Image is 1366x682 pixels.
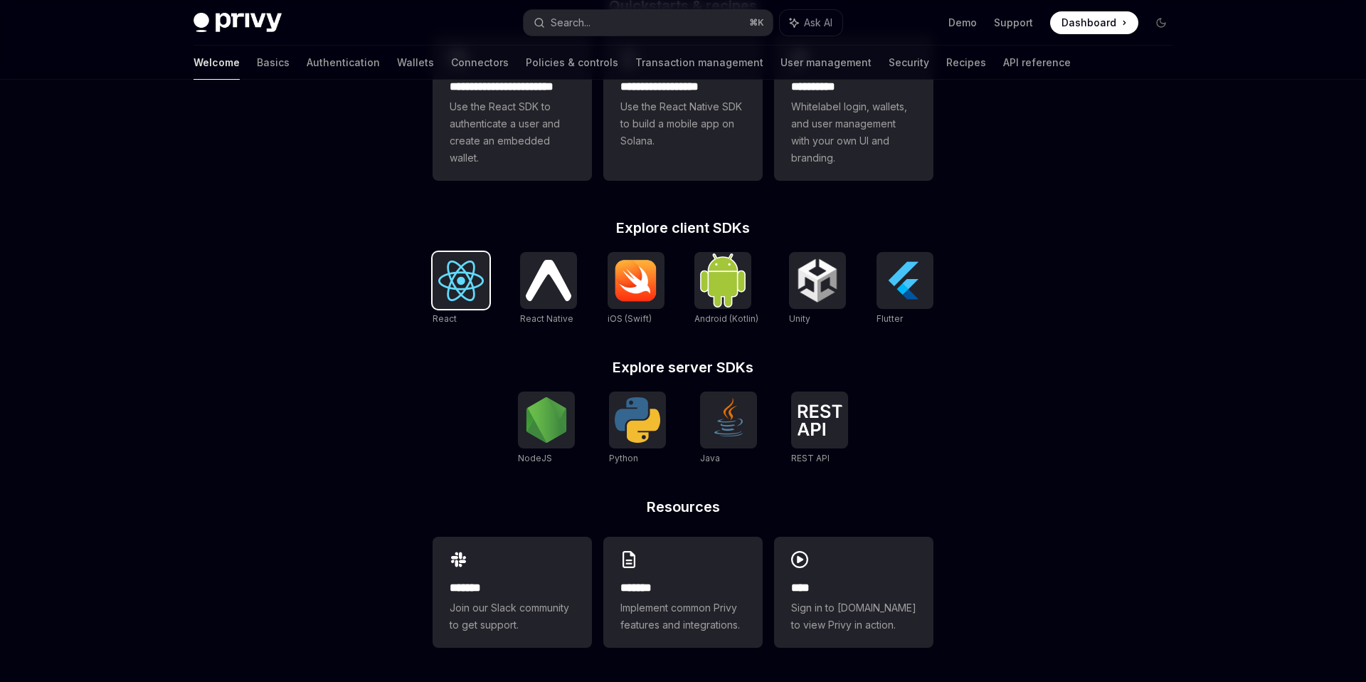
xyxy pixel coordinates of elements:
[789,252,846,326] a: UnityUnity
[526,260,571,300] img: React Native
[194,13,282,33] img: dark logo
[520,252,577,326] a: React NativeReact Native
[520,313,573,324] span: React Native
[613,259,659,302] img: iOS (Swift)
[1003,46,1071,80] a: API reference
[609,453,638,463] span: Python
[526,46,618,80] a: Policies & controls
[889,46,929,80] a: Security
[450,599,575,634] span: Join our Slack community to get support.
[797,404,842,436] img: REST API
[694,252,758,326] a: Android (Kotlin)Android (Kotlin)
[518,453,552,463] span: NodeJS
[1150,11,1172,34] button: Toggle dark mode
[877,313,903,324] span: Flutter
[433,252,489,326] a: ReactReact
[706,397,751,443] img: Java
[774,537,933,648] a: ****Sign in to [DOMAIN_NAME] to view Privy in action.
[749,17,764,28] span: ⌘ K
[608,252,665,326] a: iOS (Swift)iOS (Swift)
[795,258,840,303] img: Unity
[780,46,872,80] a: User management
[774,36,933,181] a: **** *****Whitelabel login, wallets, and user management with your own UI and branding.
[700,253,746,307] img: Android (Kotlin)
[433,537,592,648] a: **** **Join our Slack community to get support.
[694,313,758,324] span: Android (Kotlin)
[804,16,832,30] span: Ask AI
[257,46,290,80] a: Basics
[603,36,763,181] a: **** **** **** ***Use the React Native SDK to build a mobile app on Solana.
[518,392,575,466] a: NodeJSNodeJS
[946,46,986,80] a: Recipes
[791,392,848,466] a: REST APIREST API
[609,392,666,466] a: PythonPython
[194,46,240,80] a: Welcome
[433,221,933,235] h2: Explore client SDKs
[700,392,757,466] a: JavaJava
[438,261,484,301] img: React
[551,14,591,31] div: Search...
[789,313,810,324] span: Unity
[791,453,830,463] span: REST API
[620,599,746,634] span: Implement common Privy features and integrations.
[882,258,928,303] img: Flutter
[451,46,509,80] a: Connectors
[948,16,977,30] a: Demo
[433,360,933,374] h2: Explore server SDKs
[608,313,652,324] span: iOS (Swift)
[450,98,575,167] span: Use the React SDK to authenticate a user and create an embedded wallet.
[615,397,660,443] img: Python
[877,252,933,326] a: FlutterFlutter
[307,46,380,80] a: Authentication
[524,10,773,36] button: Search...⌘K
[433,313,457,324] span: React
[700,453,720,463] span: Java
[397,46,434,80] a: Wallets
[791,599,916,634] span: Sign in to [DOMAIN_NAME] to view Privy in action.
[524,397,569,443] img: NodeJS
[433,500,933,514] h2: Resources
[791,98,916,167] span: Whitelabel login, wallets, and user management with your own UI and branding.
[603,537,763,648] a: **** **Implement common Privy features and integrations.
[1050,11,1138,34] a: Dashboard
[994,16,1033,30] a: Support
[635,46,763,80] a: Transaction management
[620,98,746,149] span: Use the React Native SDK to build a mobile app on Solana.
[780,10,842,36] button: Ask AI
[1061,16,1116,30] span: Dashboard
